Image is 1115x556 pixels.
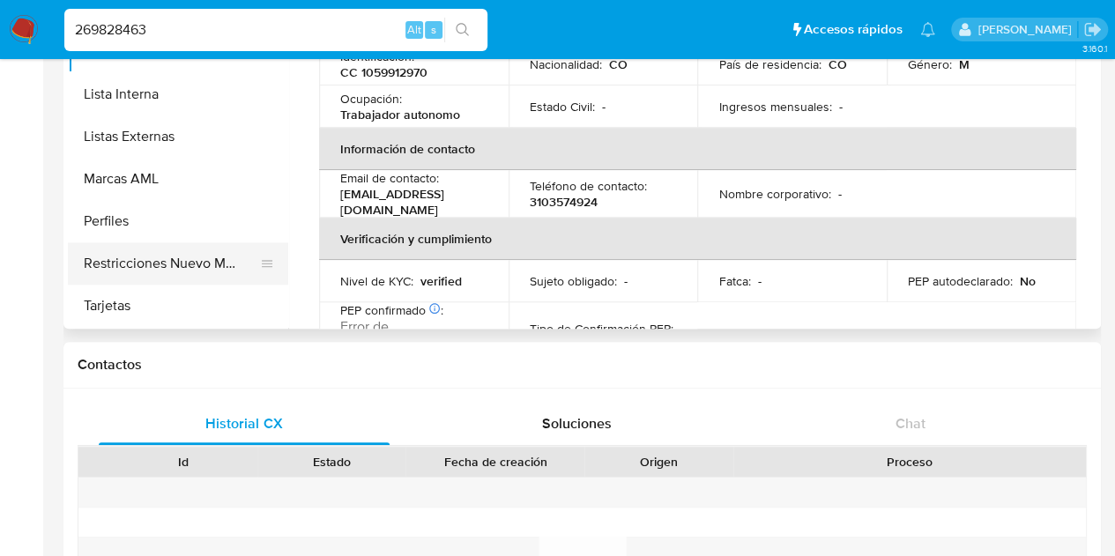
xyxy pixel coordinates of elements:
[542,413,612,434] span: Soluciones
[68,242,274,285] button: Restricciones Nuevo Mundo
[908,273,1013,289] p: PEP autodeclarado :
[431,21,436,38] span: s
[718,99,831,115] p: Ingresos mensuales :
[804,20,903,39] span: Accesos rápidos
[340,302,443,318] p: PEP confirmado :
[530,273,617,289] p: Sujeto obligado :
[1082,41,1106,56] span: 3.160.1
[340,91,402,107] p: Ocupación :
[597,453,720,471] div: Origen
[718,56,821,72] p: País de residencia :
[1083,20,1102,39] a: Salir
[340,107,460,122] p: Trabajador autonomo
[718,273,750,289] p: Fatca :
[68,200,288,242] button: Perfiles
[828,56,846,72] p: CO
[602,99,606,115] p: -
[746,453,1074,471] div: Proceso
[205,413,282,434] span: Historial CX
[624,273,628,289] p: -
[68,285,288,327] button: Tarjetas
[920,22,935,37] a: Notificaciones
[68,73,288,115] button: Lista Interna
[444,18,480,42] button: search-icon
[530,56,602,72] p: Nacionalidad :
[757,273,761,289] p: -
[270,453,393,471] div: Estado
[908,56,952,72] p: Género :
[418,453,572,471] div: Fecha de creación
[340,186,480,218] p: [EMAIL_ADDRESS][DOMAIN_NAME]
[838,99,842,115] p: -
[340,64,427,80] p: CC 1059912970
[530,321,673,337] p: Tipo de Confirmación PEP :
[896,413,925,434] span: Chat
[530,99,595,115] p: Estado Civil :
[340,273,413,289] p: Nivel de KYC :
[837,186,841,202] p: -
[420,273,462,289] p: verified
[530,194,598,210] p: 3103574924
[959,56,970,72] p: M
[340,318,459,371] span: Error de integración con listas internas
[340,170,439,186] p: Email de contacto :
[718,186,830,202] p: Nombre corporativo :
[122,453,245,471] div: Id
[1020,273,1036,289] p: No
[78,356,1087,374] h1: Contactos
[319,128,1076,170] th: Información de contacto
[609,56,628,72] p: CO
[407,21,421,38] span: Alt
[977,21,1077,38] p: marcela.perdomo@mercadolibre.com.co
[530,178,647,194] p: Teléfono de contacto :
[319,218,1076,260] th: Verificación y cumplimiento
[68,158,288,200] button: Marcas AML
[68,115,288,158] button: Listas Externas
[64,19,487,41] input: Buscar usuario o caso...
